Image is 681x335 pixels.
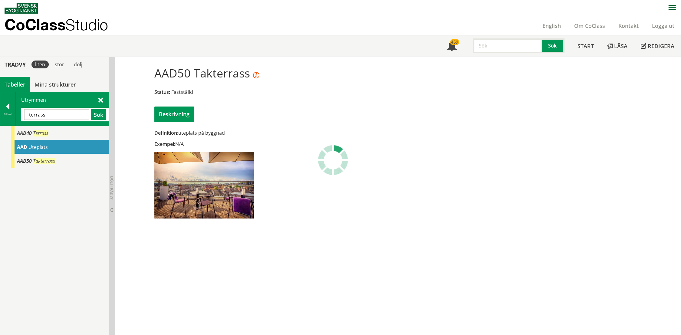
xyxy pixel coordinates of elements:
span: Definition: [154,130,178,136]
img: AAD50Takterrass.jpg [154,152,254,218]
div: N/A [154,141,399,147]
div: Tillbaka [0,112,15,117]
a: Om CoClass [567,22,612,29]
span: Notifikationer [447,42,457,51]
a: Redigera [634,35,681,57]
div: Gå till informationssidan för CoClass Studio [11,126,109,140]
span: Dölj trädvy [109,176,114,200]
img: Svensk Byggtjänst [5,3,38,14]
a: 459 [440,35,463,57]
span: Terrass [33,130,48,136]
span: Studio [65,16,108,34]
a: Start [571,35,600,57]
div: Gå till informationssidan för CoClass Studio [11,140,109,154]
div: stor [51,61,68,68]
span: Fastställd [171,89,193,95]
button: Sök [542,38,564,53]
a: CoClassStudio [5,16,121,35]
h1: AAD50 Takterrass [154,66,259,80]
a: Kontakt [612,22,645,29]
span: AAD [17,144,27,150]
div: Utrymmen [16,92,109,126]
p: CoClass [5,21,108,28]
input: Sök [24,109,89,120]
span: Uteplats [28,144,48,150]
div: dölj [70,61,86,68]
div: uteplats på byggnad [154,130,399,136]
span: Takterrass [33,158,55,164]
a: English [536,22,567,29]
span: Status: [154,89,170,95]
i: Objektet [Takterrass] tillhör en tabell som har publicerats i en senare version. Detta innebär at... [253,72,259,79]
button: Sök [91,109,106,120]
div: Trädvy [1,61,29,68]
span: Start [577,42,594,50]
a: Logga ut [645,22,681,29]
div: 459 [450,39,459,45]
div: Gå till informationssidan för CoClass Studio [11,154,109,168]
div: liten [31,61,49,68]
span: Läsa [614,42,627,50]
span: AAD40 [17,130,32,136]
img: Laddar [318,145,348,175]
div: Beskrivning [154,107,194,122]
input: Sök [473,38,542,53]
a: Mina strukturer [30,77,81,92]
span: Redigera [648,42,674,50]
span: Stäng sök [98,97,103,103]
span: AAD50 [17,158,32,164]
span: Exempel: [154,141,175,147]
a: Läsa [600,35,634,57]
